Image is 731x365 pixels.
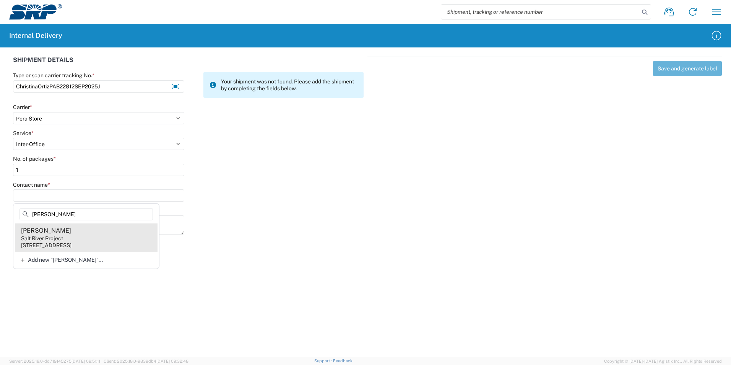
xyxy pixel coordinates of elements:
label: Carrier [13,104,32,111]
span: Add new "[PERSON_NAME]"... [28,256,103,263]
label: Service [13,130,34,137]
span: Client: 2025.18.0-9839db4 [104,359,188,363]
span: [DATE] 09:51:11 [71,359,100,363]
h2: Internal Delivery [9,31,62,40]
div: SHIPMENT DETAILS [13,57,364,72]
span: Server: 2025.18.0-dd719145275 [9,359,100,363]
a: Support [314,358,333,363]
span: Copyright © [DATE]-[DATE] Agistix Inc., All Rights Reserved [604,358,722,365]
a: Feedback [333,358,353,363]
span: Your shipment was not found. Please add the shipment by completing the fields below. [221,78,357,92]
label: Contact name [13,181,50,188]
div: [PERSON_NAME] [21,226,71,235]
div: Salt River Project [21,235,63,242]
label: Type or scan carrier tracking No. [13,72,94,79]
span: [DATE] 09:32:48 [156,359,188,363]
label: No. of packages [13,155,56,162]
input: Shipment, tracking or reference number [441,5,639,19]
img: srp [9,4,62,20]
div: [STREET_ADDRESS] [21,242,71,249]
